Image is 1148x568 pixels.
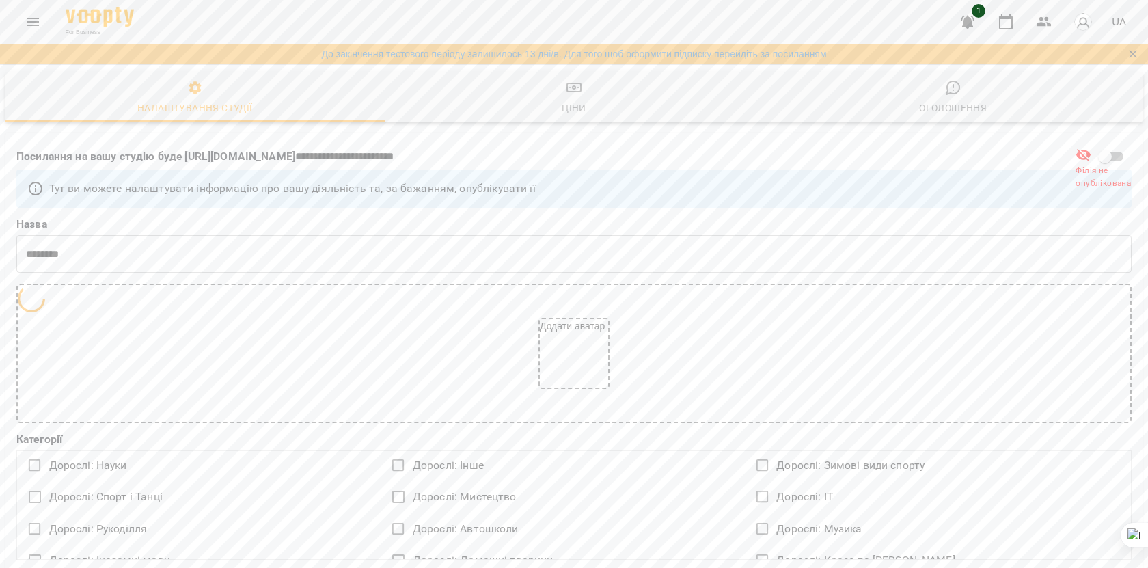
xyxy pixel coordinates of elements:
[1076,164,1144,191] span: Філія не опублікована
[1074,12,1093,31] img: avatar_s.png
[413,457,484,474] span: Дорослі: Інше
[49,521,148,537] span: Дорослі: Рукоділля
[16,5,49,38] button: Menu
[137,100,252,116] div: Налаштування студії
[16,434,1132,445] label: Категорії
[413,521,519,537] span: Дорослі: Автошколи
[16,219,1132,230] label: Назва
[66,28,134,37] span: For Business
[776,489,833,505] span: Дорослі: IT
[321,47,826,61] a: До закінчення тестового періоду залишилось 13 дні/в. Для того щоб оформити підписку перейдіть за ...
[972,4,985,18] span: 1
[49,489,163,505] span: Дорослі: Спорт і Танці
[1123,44,1143,64] button: Закрити сповіщення
[49,457,127,474] span: Дорослі: Науки
[49,180,536,197] p: Тут ви можете налаштувати інформацію про вашу діяльність та, за бажанням, опублікувати її
[16,148,295,165] p: Посилання на вашу студію буде [URL][DOMAIN_NAME]
[562,100,586,116] div: Ціни
[1106,9,1132,34] button: UA
[413,489,517,505] span: Дорослі: Мистецтво
[66,7,134,27] img: Voopty Logo
[776,457,925,474] span: Дорослі: Зимові види спорту
[1112,14,1126,29] span: UA
[540,319,608,388] div: Додати аватар
[919,100,987,116] div: Оголошення
[776,521,862,537] span: Дорослі: Музика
